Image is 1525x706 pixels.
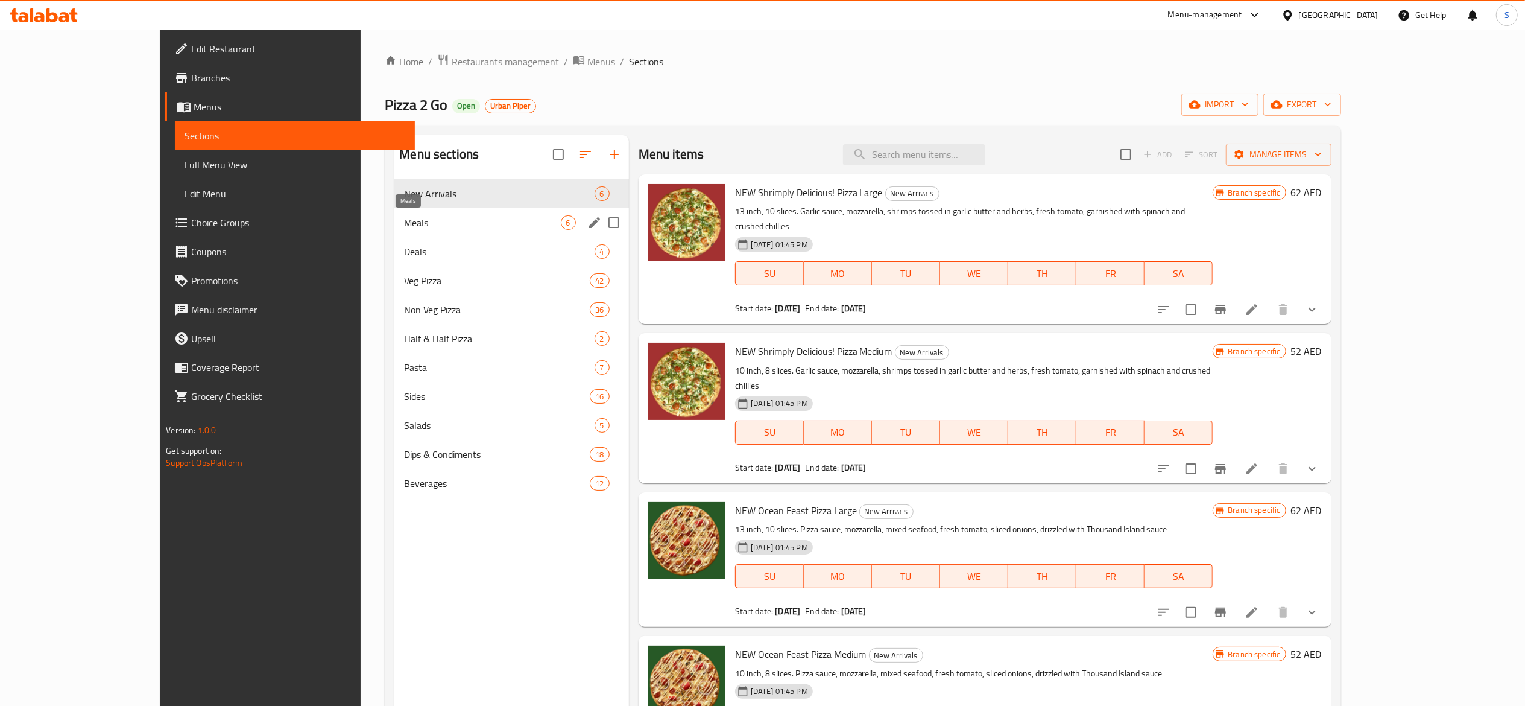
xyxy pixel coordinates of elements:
span: NEW Ocean Feast Pizza Medium [735,645,867,663]
span: 36 [590,304,608,316]
div: Pasta7 [394,353,628,382]
nav: Menu sections [394,174,628,503]
a: Menus [165,92,414,121]
button: FR [1076,421,1145,445]
b: [DATE] [841,603,867,619]
span: Branch specific [1223,346,1285,357]
a: Coupons [165,237,414,266]
span: Beverages [404,476,590,491]
span: Add item [1138,145,1177,164]
button: edit [586,214,604,232]
span: Non Veg Pizza [404,302,590,317]
span: New Arrivals [870,649,923,663]
span: WE [945,265,1003,282]
span: Sides [404,389,590,404]
span: TU [877,265,935,282]
span: New Arrivals [886,186,939,200]
img: NEW Shrimply Delicious! Pizza Large [648,184,725,261]
button: WE [940,421,1008,445]
div: items [590,389,609,404]
span: 18 [590,449,608,460]
span: TU [877,568,935,585]
a: Choice Groups [165,208,414,237]
span: SA [1149,568,1208,585]
h2: Menu sections [399,145,479,164]
span: Branch specific [1223,649,1285,660]
a: Support.OpsPlatform [166,455,242,471]
span: SU [740,265,799,282]
span: Branches [191,71,405,85]
button: MO [804,564,872,588]
a: Full Menu View [175,150,414,179]
h2: Menu items [639,145,704,164]
p: 10 inch, 8 slices. Garlic sauce, mozzarella, shrimps tossed in garlic butter and herbs, fresh tom... [735,363,1213,393]
span: MO [809,568,867,585]
span: 12 [590,478,608,489]
div: Deals [404,244,594,259]
span: FR [1081,265,1140,282]
span: Start date: [735,301,774,316]
span: Sort sections [571,140,600,169]
button: WE [940,564,1008,588]
span: New Arrivals [860,504,913,518]
span: NEW Shrimply Delicious! Pizza Large [735,183,883,202]
span: Select to update [1178,600,1204,625]
b: [DATE] [775,460,801,475]
p: 13 inch, 10 slices. Garlic sauce, mozzarella, shrimps tossed in garlic butter and herbs, fresh to... [735,204,1213,234]
span: End date: [805,460,839,475]
a: Edit menu item [1245,302,1259,317]
b: [DATE] [841,460,867,475]
a: Grocery Checklist [165,382,414,411]
div: Meals6edit [394,208,628,237]
svg: Show Choices [1305,302,1319,317]
a: Edit Menu [175,179,414,208]
span: WE [945,568,1003,585]
a: Menus [573,54,615,69]
a: Menu disclaimer [165,295,414,324]
div: items [590,476,609,491]
button: Manage items [1226,144,1331,166]
span: [DATE] 01:45 PM [746,398,813,409]
span: New Arrivals [404,186,594,201]
span: SA [1149,424,1208,441]
span: FR [1081,424,1140,441]
span: 5 [595,420,609,431]
b: [DATE] [775,603,801,619]
span: SU [740,568,799,585]
button: export [1263,94,1341,116]
span: 2 [595,333,609,345]
h6: 52 AED [1291,343,1322,360]
button: import [1181,94,1258,116]
span: 4 [595,246,609,258]
div: items [595,418,610,433]
div: items [595,244,610,259]
span: Pizza 2 Go [385,91,447,118]
div: Deals4 [394,237,628,266]
button: FR [1076,261,1145,285]
div: New Arrivals6 [394,179,628,208]
button: sort-choices [1149,295,1178,324]
a: Edit menu item [1245,605,1259,620]
span: [DATE] 01:45 PM [746,239,813,250]
p: 10 inch, 8 slices. Pizza sauce, mozzarella, mixed seafood, fresh tomato, sliced onions, drizzled ... [735,666,1213,681]
span: Get support on: [166,443,221,459]
div: New Arrivals [895,345,949,360]
span: Choice Groups [191,215,405,230]
div: New Arrivals [885,186,939,201]
span: Pasta [404,360,594,375]
span: Half & Half Pizza [404,331,594,346]
h6: 52 AED [1291,646,1322,663]
button: MO [804,261,872,285]
span: [DATE] 01:45 PM [746,542,813,553]
span: Dips & Condiments [404,447,590,462]
span: Veg Pizza [404,273,590,288]
span: import [1191,97,1249,112]
div: [GEOGRAPHIC_DATA] [1299,8,1378,22]
span: Start date: [735,460,774,475]
span: Grocery Checklist [191,389,405,404]
div: items [595,331,610,346]
nav: breadcrumb [385,54,1340,69]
